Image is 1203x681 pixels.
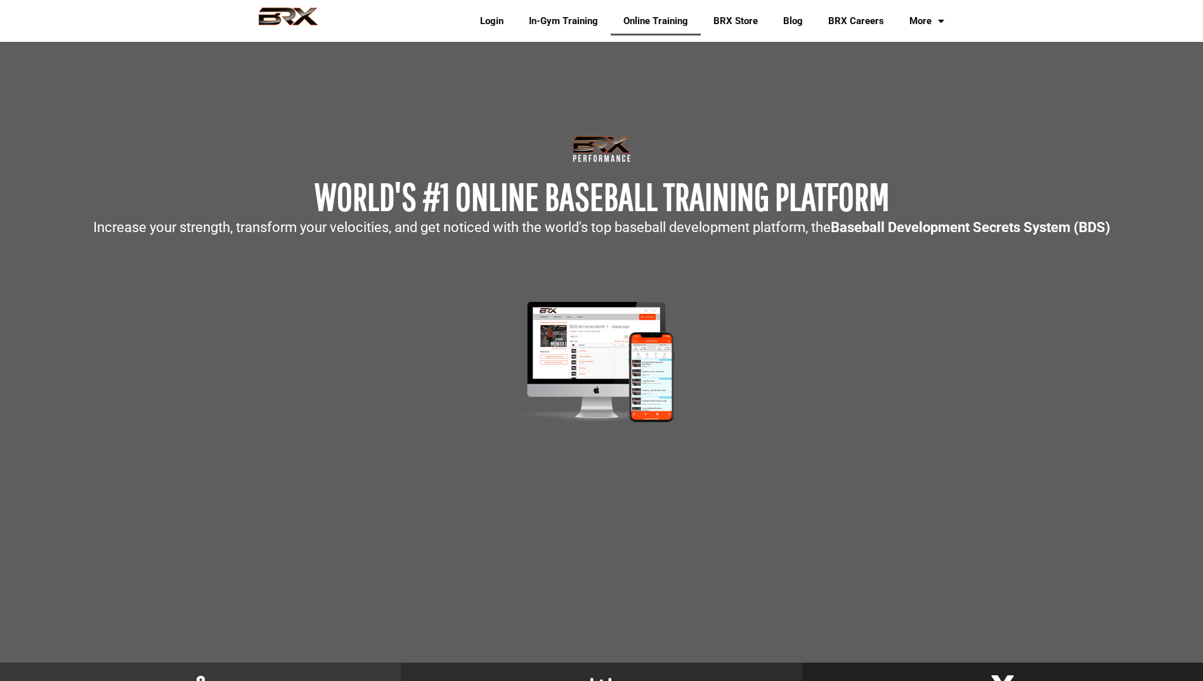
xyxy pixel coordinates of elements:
[831,219,1110,235] strong: Baseball Development Secrets System (BDS)
[247,7,330,35] img: BRX Performance
[501,298,702,425] img: Mockup-2-large
[897,6,957,36] a: More
[467,6,516,36] a: Login
[6,221,1197,235] p: Increase your strength, transform your velocities, and get noticed with the world's top baseball ...
[571,133,633,165] img: Transparent-Black-BRX-Logo-White-Performance
[701,6,771,36] a: BRX Store
[315,174,889,218] span: WORLD'S #1 ONLINE BASEBALL TRAINING PLATFORM
[458,6,957,36] div: Navigation Menu
[816,6,897,36] a: BRX Careers
[516,6,611,36] a: In-Gym Training
[771,6,816,36] a: Blog
[611,6,701,36] a: Online Training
